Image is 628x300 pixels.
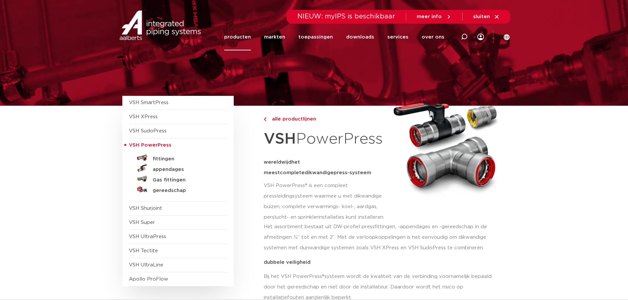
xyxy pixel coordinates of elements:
[153,156,218,162] h5: fittingen
[264,126,387,152] h1: PowerPress
[129,100,168,105] a: VSH SmartPress
[129,174,227,184] a: Gas fittingen
[417,14,452,20] a: meer info
[153,177,218,183] h5: Gas fittingen
[334,170,371,175] span: press-systeem
[129,143,171,148] span: VSH PowerPress
[473,14,500,20] a: sluiten
[264,180,387,223] p: VSH PowerPress® is een compleet pressleidingsysteem waarmee u met dikwandige buizen, complete ver...
[129,248,158,253] a: VSH Tectite
[417,14,442,19] span: meer info
[129,277,168,282] a: Apollo ProFlow
[153,167,218,173] h5: appendages
[264,260,502,265] p: dubbele veiligheid
[264,274,322,279] span: Bij het VSH PowerPress
[322,274,324,279] span: ®
[346,24,374,50] a: downloads
[129,114,158,119] a: VSH XPress
[224,24,444,50] nav: Menu
[129,163,227,174] a: appendages
[264,222,502,253] p: Het assortiment bestaat uit DW-profiel pressfittingen, -appendages en -gereedschap in de afmeting...
[153,188,218,194] h5: gereedschap
[387,24,408,50] a: services
[422,24,444,50] a: over ons
[129,206,162,211] a: VSH Shurjoint
[298,24,333,50] a: toepassingen
[280,170,305,175] span: complete
[224,24,251,50] a: producten
[264,160,291,165] span: wereldwijd
[264,160,300,175] span: het meest
[268,117,316,122] span: alle productlijnen
[129,234,166,239] a: VSH UltraPress
[264,115,387,123] a: alle productlijnen
[477,24,484,50] div: my IPS
[264,117,266,122] img: chevron-right.svg
[129,262,163,267] a: VSH UltraLine
[129,128,166,133] a: VSH SudoPress
[264,274,492,300] span: systeem wordt de kwaliteit van de verbinding voornamelijk bepaald door het gereedschap en niet do...
[129,184,227,195] a: gereedschap
[264,131,296,147] strong: VSH
[129,152,227,163] a: fittingen
[297,13,395,20] span: NIEUW: myIPS is beschikbaar
[264,24,285,50] a: markten
[305,170,334,175] span: dikwandige
[473,14,490,19] span: sluiten
[129,220,155,225] a: VSH Super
